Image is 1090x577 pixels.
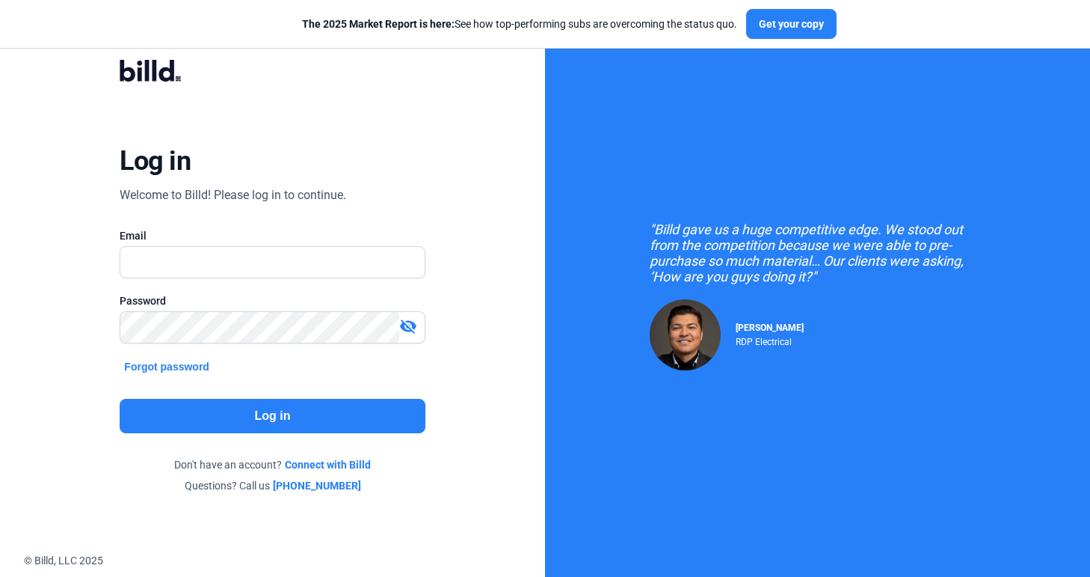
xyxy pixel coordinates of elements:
[399,317,417,335] mat-icon: visibility_off
[120,457,425,472] div: Don't have an account?
[746,9,837,39] button: Get your copy
[120,228,425,243] div: Email
[302,16,737,31] div: See how top-performing subs are overcoming the status quo.
[120,358,214,375] button: Forgot password
[650,222,986,284] div: "Billd gave us a huge competitive edge. We stood out from the competition because we were able to...
[736,323,804,333] span: [PERSON_NAME]
[650,299,721,370] img: Raul Pacheco
[302,18,455,30] span: The 2025 Market Report is here:
[120,293,425,308] div: Password
[120,144,191,177] div: Log in
[120,478,425,493] div: Questions? Call us
[285,457,371,472] a: Connect with Billd
[120,399,425,433] button: Log in
[273,478,361,493] a: [PHONE_NUMBER]
[736,333,804,347] div: RDP Electrical
[120,186,346,204] div: Welcome to Billd! Please log in to continue.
